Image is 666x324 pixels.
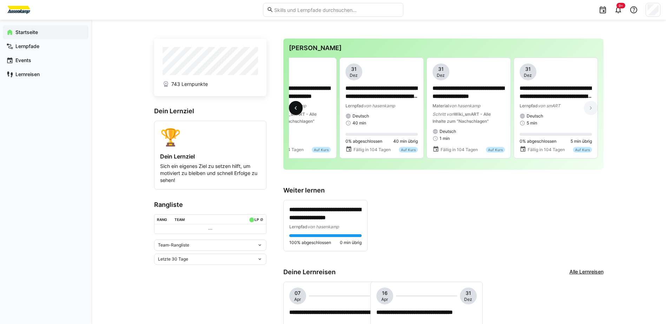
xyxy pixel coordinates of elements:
[438,66,444,73] span: 31
[440,136,450,141] span: 1 min
[433,103,449,108] span: Material
[399,147,418,153] div: Auf Kurs
[174,217,185,222] div: Team
[433,112,491,124] span: Wiki_smART - Alle Inhalte zum "Nachschlagen"
[528,147,565,153] span: Fällig in 104 Tagen
[255,217,259,222] div: LP
[157,217,167,222] div: Rang
[382,290,388,297] span: 16
[393,139,418,144] span: 40 min übrig
[273,7,399,13] input: Skills und Lernpfade durchsuchen…
[538,103,560,108] span: von smART
[260,216,263,222] a: ø
[440,129,456,134] span: Deutsch
[158,242,189,248] span: Team-Rangliste
[437,73,445,78] span: Dez
[154,201,266,209] h3: Rangliste
[171,81,208,88] span: 743 Lernpunkte
[381,297,388,302] span: Apr
[350,73,358,78] span: Dez
[571,139,592,144] span: 5 min übrig
[569,268,604,276] a: Alle Lernreisen
[160,127,261,147] div: 🏆
[352,113,369,119] span: Deutsch
[340,240,362,245] span: 0 min übrig
[283,187,604,194] h3: Weiter lernen
[524,73,532,78] span: Dez
[160,163,261,184] p: Sich ein eigenes Ziel zu setzen hilft, um motiviert zu bleiben und schnell Erfolge zu sehen!
[345,103,364,108] span: Lernpfad
[520,103,538,108] span: Lernpfad
[308,224,339,229] span: von hasenkamp
[433,112,454,117] span: Schritt von
[527,120,537,126] span: 5 min
[486,147,505,153] div: Auf Kurs
[289,224,308,229] span: Lernpfad
[441,147,478,153] span: Fällig in 104 Tagen
[527,113,543,119] span: Deutsch
[294,297,301,302] span: Apr
[312,147,331,153] div: Auf Kurs
[466,290,471,297] span: 31
[289,240,331,245] span: 100% abgeschlossen
[160,153,261,160] h4: Dein Lernziel
[449,103,480,108] span: von hasenkamp
[154,107,266,115] h3: Dein Lernziel
[283,268,336,276] h3: Deine Lernreisen
[275,103,306,108] span: von hasenkamp
[352,120,366,126] span: 40 min
[295,290,301,297] span: 07
[354,147,391,153] span: Fällig in 104 Tagen
[351,66,357,73] span: 31
[364,103,395,108] span: von hasenkamp
[520,139,556,144] span: 0% abgeschlossen
[345,139,382,144] span: 0% abgeschlossen
[289,44,598,52] h3: [PERSON_NAME]
[525,66,531,73] span: 31
[573,147,592,153] div: Auf Kurs
[619,4,623,8] span: 9+
[464,297,472,302] span: Dez
[158,256,188,262] span: Letzte 30 Tage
